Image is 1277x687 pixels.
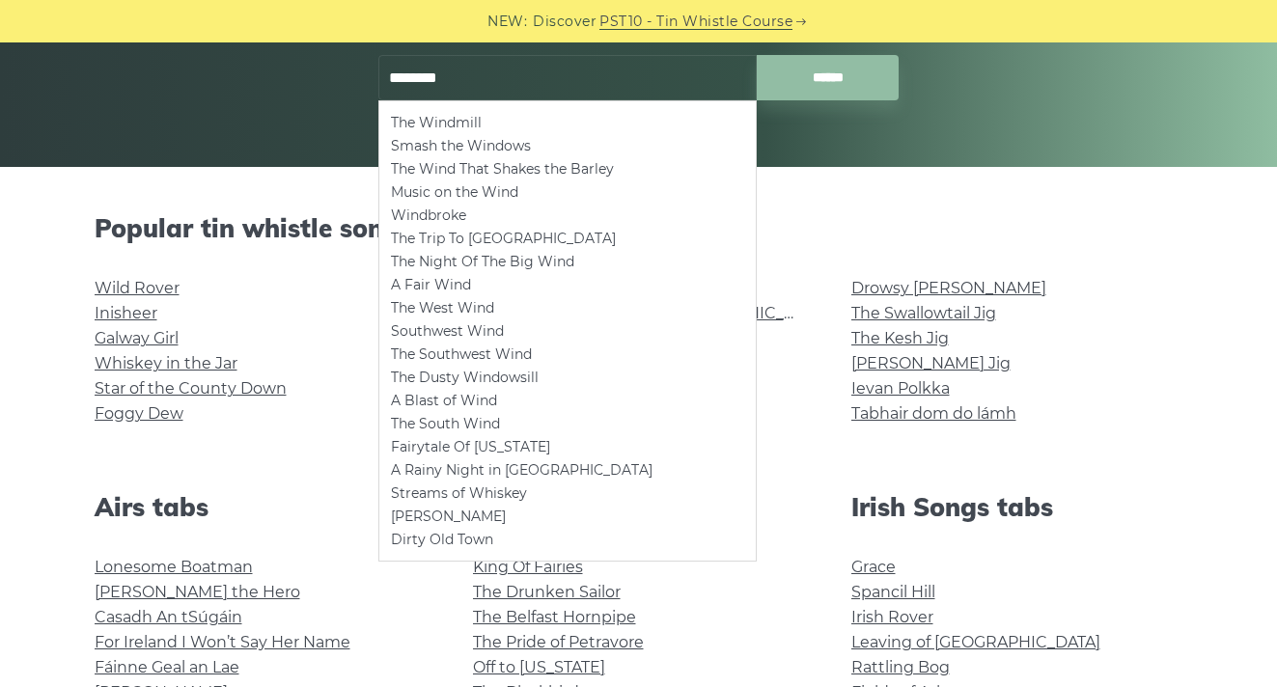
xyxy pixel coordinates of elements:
[391,134,744,157] li: Smash the Windows
[391,111,744,134] li: The Windmill
[487,11,527,33] span: NEW:
[95,558,253,576] a: Lonesome Boatman
[95,329,179,347] a: Galway Girl
[851,304,996,322] a: The Swallowtail Jig
[95,379,287,398] a: Star of the County Down
[473,583,621,601] a: The Drunken Sailor
[851,558,896,576] a: Grace
[95,583,300,601] a: [PERSON_NAME] the Hero
[391,366,744,389] li: The Dusty Windowsill
[851,608,933,626] a: Irish Rover
[95,633,350,651] a: For Ireland I Won’t Say Her Name
[533,11,597,33] span: Discover
[391,528,744,551] li: Dirty Old Town
[851,329,949,347] a: The Kesh Jig
[391,180,744,204] li: Music on the Wind
[851,583,935,601] a: Spancil Hill
[391,412,744,435] li: The South Wind
[391,319,744,343] li: Southwest Wind
[391,273,744,296] li: A Fair Wind
[851,279,1046,297] a: Drowsy [PERSON_NAME]
[391,505,744,528] li: [PERSON_NAME]
[851,658,950,676] a: Rattling Bog
[851,354,1011,372] a: [PERSON_NAME] Jig
[391,227,744,250] li: The Trip To [GEOGRAPHIC_DATA]
[851,633,1100,651] a: Leaving of [GEOGRAPHIC_DATA]
[391,157,744,180] li: The Wind That Shakes the Barley
[95,304,157,322] a: Inisheer
[851,492,1183,522] h2: Irish Songs tabs
[391,204,744,227] li: Windbroke
[599,11,792,33] a: PST10 - Tin Whistle Course
[95,608,242,626] a: Casadh An tSúgáin
[95,492,427,522] h2: Airs tabs
[391,389,744,412] li: A Blast of Wind
[95,279,180,297] a: Wild Rover
[95,213,1183,243] h2: Popular tin whistle songs & tunes
[473,558,583,576] a: King Of Fairies
[391,458,744,481] li: A Rainy Night in [GEOGRAPHIC_DATA]
[95,354,237,372] a: Whiskey in the Jar
[851,379,950,398] a: Ievan Polkka
[391,481,744,505] li: Streams of Whiskey
[95,658,239,676] a: Fáinne Geal an Lae
[473,658,605,676] a: Off to [US_STATE]
[473,633,644,651] a: The Pride of Petravore
[851,404,1016,423] a: Tabhair dom do lámh
[391,343,744,366] li: The Southwest Wind
[95,404,183,423] a: Foggy Dew
[473,608,636,626] a: The Belfast Hornpipe
[391,250,744,273] li: The Night Of The Big Wind
[391,435,744,458] li: Fairytale Of [US_STATE]
[391,296,744,319] li: The West Wind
